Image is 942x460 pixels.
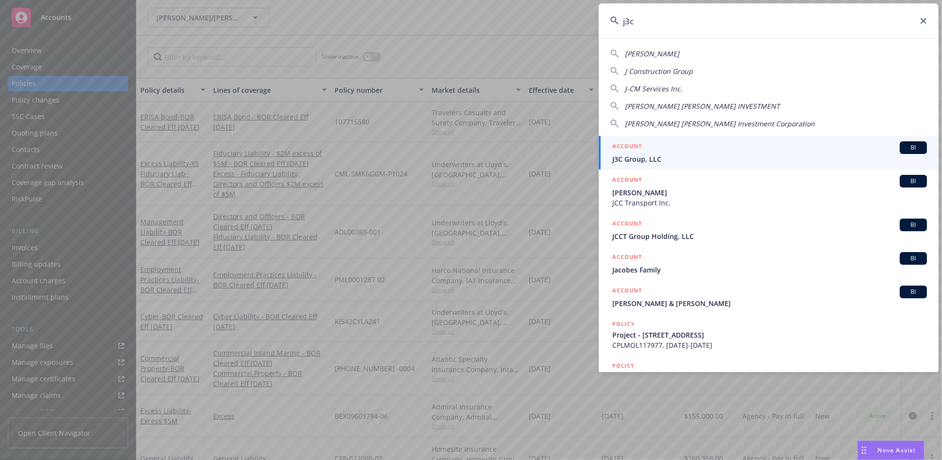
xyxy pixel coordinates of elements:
div: Drag to move [858,441,870,460]
span: JCCT Group Holding, LLC [612,231,927,241]
a: ACCOUNTBI[PERSON_NAME] & [PERSON_NAME] [599,280,939,314]
span: BI [904,143,923,152]
a: POLICYLead $8M XS - Project - [STREET_ADDRESS] [599,356,939,397]
input: Search... [599,3,939,38]
button: Nova Assist [858,441,925,460]
a: ACCOUNTBIJacobes Family [599,247,939,280]
span: BI [904,177,923,186]
span: BI [904,221,923,229]
h5: ACCOUNT [612,141,642,153]
span: J3C Group, LLC [612,154,927,164]
span: [PERSON_NAME] [612,187,927,198]
span: Nova Assist [878,446,916,454]
span: Jacobes Family [612,265,927,275]
span: BI [904,288,923,296]
span: [PERSON_NAME] [PERSON_NAME] Investment Corporation [625,119,815,128]
h5: POLICY [612,361,635,371]
span: JCC Transport Inc. [612,198,927,208]
a: ACCOUNTBIJ3C Group, LLC [599,136,939,170]
span: [PERSON_NAME] [625,49,679,58]
h5: POLICY [612,319,635,329]
a: ACCOUNTBI[PERSON_NAME]JCC Transport Inc. [599,170,939,213]
span: BI [904,254,923,263]
h5: ACCOUNT [612,286,642,297]
h5: ACCOUNT [612,252,642,264]
span: CPLMOL117977, [DATE]-[DATE] [612,340,927,350]
h5: ACCOUNT [612,219,642,230]
a: POLICYProject - [STREET_ADDRESS]CPLMOL117977, [DATE]-[DATE] [599,314,939,356]
span: J Construction Group [625,67,693,76]
span: Project - [STREET_ADDRESS] [612,330,927,340]
span: Lead $8M XS - Project - [STREET_ADDRESS] [612,372,927,382]
a: ACCOUNTBIJCCT Group Holding, LLC [599,213,939,247]
span: [PERSON_NAME] & [PERSON_NAME] [612,298,927,308]
span: J-CM Services Inc. [625,84,682,93]
span: [PERSON_NAME] [PERSON_NAME] INVESTMENT [625,102,780,111]
h5: ACCOUNT [612,175,642,187]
